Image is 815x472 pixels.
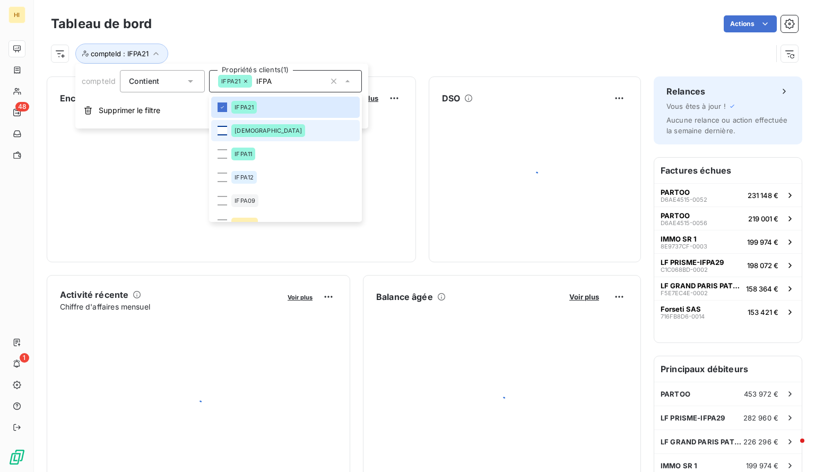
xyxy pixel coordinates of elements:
span: IMMO SR 1 [661,461,697,470]
span: IFPA21 [235,104,254,110]
span: IFPA21 [221,78,240,84]
h6: Principaux débiteurs [654,356,802,382]
span: LF GRAND PARIS PATRIMOINE - IFPA28 [661,281,742,290]
span: 219 001 € [748,214,778,223]
span: Supprimer le filtre [99,105,160,116]
h6: DSO [442,92,460,105]
span: C1C068BD-0002 [661,267,708,273]
span: PARTOO [661,188,690,196]
span: [DEMOGRAPHIC_DATA] [235,127,302,134]
span: LF PRISME-IFPA29 [661,258,724,267]
span: Voir plus [288,294,313,301]
span: IFPA27 [235,221,255,227]
span: IFPA09 [235,198,255,204]
span: IFPA12 [235,174,254,181]
span: D6AE4515-0052 [661,196,707,203]
input: Propriétés clients [252,76,325,86]
span: 199 974 € [746,461,778,470]
span: F5E7EC4E-0002 [661,290,708,296]
span: 199 974 € [747,238,778,246]
button: compteId : IFPA21 [75,44,168,64]
button: IMMO SR 18E9737CF-0003199 974 € [654,230,802,253]
span: PARTOO [661,211,690,220]
span: IMMO SR 1 [661,235,697,243]
button: PARTOOD6AE4515-0056219 001 € [654,207,802,230]
span: Forseti SAS [661,305,701,313]
span: 231 148 € [748,191,778,200]
h3: Tableau de bord [51,14,152,33]
button: Voir plus [284,292,316,302]
span: LF GRAND PARIS PATRIMOINE - IFPA28 [661,437,743,446]
span: 153 421 € [748,308,778,316]
h6: Factures échues [654,158,802,183]
span: PARTOO [661,390,690,398]
span: 453 972 € [744,390,778,398]
span: IFPA11 [235,151,252,157]
span: Chiffre d'affaires mensuel [60,301,280,312]
iframe: Intercom live chat [779,436,804,461]
button: Actions [724,15,777,32]
span: 48 [15,102,29,111]
span: 716FB8D6-0014 [661,313,705,320]
h6: Activité récente [60,288,128,301]
span: D6AE4515-0056 [661,220,707,226]
button: LF GRAND PARIS PATRIMOINE - IFPA28F5E7EC4E-0002158 364 € [654,277,802,300]
h6: Balance âgée [376,290,433,303]
span: 226 296 € [743,437,778,446]
span: Vous êtes à jour ! [666,102,726,110]
span: 282 960 € [743,414,778,422]
span: compteId [82,76,116,85]
button: Supprimer le filtre [75,99,368,122]
img: Logo LeanPay [8,449,25,466]
button: Forseti SAS716FB8D6-0014153 421 € [654,300,802,323]
span: 198 072 € [747,261,778,270]
div: HI [8,6,25,23]
span: compteId : IFPA21 [91,49,149,58]
h6: Encours client [60,92,120,105]
span: Voir plus [569,293,599,301]
span: LF PRISME-IFPA29 [661,414,725,422]
button: Voir plus [566,292,602,302]
span: Aucune relance ou action effectuée la semaine dernière. [666,116,787,135]
span: 1 [20,353,29,363]
span: Contient [129,76,159,85]
span: 158 364 € [746,285,778,293]
button: LF PRISME-IFPA29C1C068BD-0002198 072 € [654,253,802,277]
span: 8E9737CF-0003 [661,243,707,250]
button: PARTOOD6AE4515-0052231 148 € [654,183,802,207]
h6: Relances [666,85,705,98]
